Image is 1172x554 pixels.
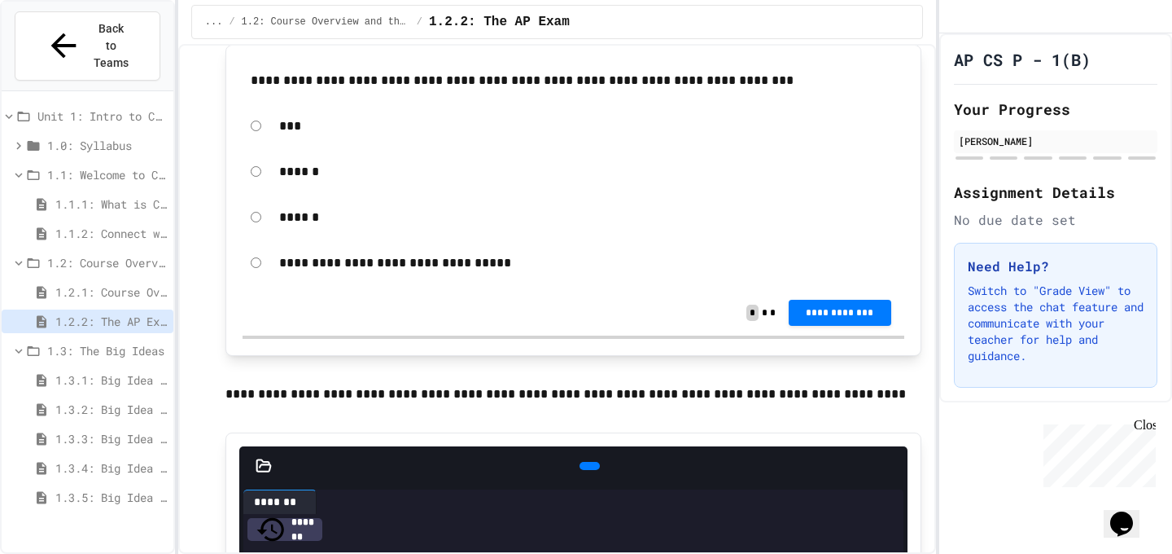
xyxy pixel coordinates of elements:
span: 1.3.3: Big Idea 3 - Algorithms and Programming [55,430,167,447]
span: 1.1.2: Connect with Your World [55,225,167,242]
span: Unit 1: Intro to Computer Science [37,108,167,125]
span: 1.3.2: Big Idea 2 - Data [55,401,167,418]
span: 1.3.1: Big Idea 1 - Creative Development [55,372,167,389]
span: 1.2.2: The AP Exam [55,313,167,330]
span: 1.2.2: The AP Exam [429,12,570,32]
iframe: chat widget [1104,489,1156,538]
span: 1.1: Welcome to Computer Science [47,166,167,183]
span: 1.1.1: What is Computer Science? [55,196,167,213]
span: 1.2: Course Overview and the AP Exam [47,254,167,271]
span: / [417,15,422,29]
h2: Your Progress [954,98,1157,121]
h3: Need Help? [968,257,1144,276]
p: Switch to "Grade View" to access the chat feature and communicate with your teacher for help and ... [968,283,1144,364]
button: Back to Teams [15,11,160,81]
span: Back to Teams [92,20,130,72]
iframe: chat widget [1037,418,1156,487]
span: 1.2: Course Overview and the AP Exam [242,15,410,29]
span: 1.3.4: Big Idea 4 - Computing Systems and Networks [55,459,167,477]
span: 1.0: Syllabus [47,137,167,154]
span: / [229,15,234,29]
h1: AP CS P - 1(B) [954,48,1091,71]
div: [PERSON_NAME] [959,134,1152,148]
h2: Assignment Details [954,181,1157,204]
div: Chat with us now!Close [7,7,112,103]
span: 1.3: The Big Ideas [47,342,167,359]
span: 1.3.5: Big Idea 5 - Impact of Computing [55,489,167,506]
span: ... [205,15,223,29]
span: 1.2.1: Course Overview [55,284,167,301]
div: No due date set [954,210,1157,230]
